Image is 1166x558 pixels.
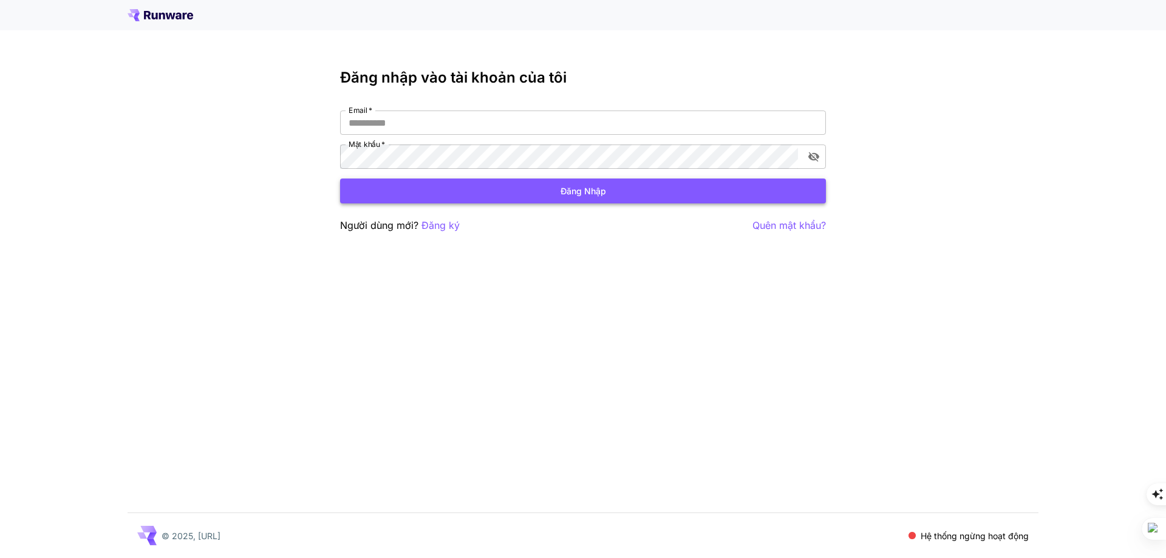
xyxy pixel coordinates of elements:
[162,531,220,541] font: © 2025, [URL]
[752,219,826,231] font: Quên mật khẩu?
[752,218,826,233] button: Quên mật khẩu?
[421,218,460,233] button: Đăng ký
[349,106,367,115] font: Email
[921,531,1029,541] font: Hệ thống ngừng hoạt động
[421,219,460,231] font: Đăng ký
[803,146,825,168] button: bật/tắt hiển thị mật khẩu
[340,69,567,86] font: Đăng nhập vào tài khoản của tôi
[349,140,380,149] font: Mật khẩu
[561,186,606,196] font: Đăng nhập
[340,219,418,231] font: Người dùng mới?
[340,179,826,203] button: Đăng nhập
